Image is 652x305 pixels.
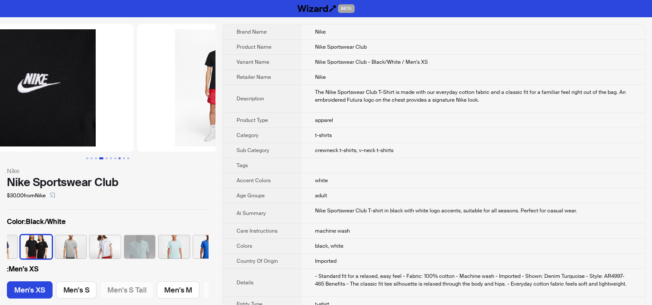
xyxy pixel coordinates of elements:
[237,227,278,234] span: Care Instructions
[237,74,271,81] span: Retailer Name
[164,285,192,295] span: Men's M
[315,59,428,65] span: Nike Sportswear Club - Black/White / Men's XS
[90,234,121,258] label: available
[237,95,264,102] span: Description
[315,272,631,288] div: - Standard fit for a relaxed, easy feel - Fabric: 100% cotton - Machine wash - Imported - Shown: ...
[193,234,224,258] label: available
[107,285,146,295] span: Men's S Tall
[114,157,116,159] button: Go to slide 7
[237,28,267,35] span: Brand Name
[315,28,326,35] span: Nike
[237,162,248,169] span: Tags
[237,147,269,154] span: Sub Category
[50,193,55,198] span: select
[110,157,112,159] button: Go to slide 6
[7,166,209,176] div: Nike
[315,44,367,50] span: Nike Sportswear Club
[7,264,209,274] label: Men's XS
[338,4,355,13] span: BETA
[315,88,631,104] div: The Nike Sportswear Club T-Shirt is made with our everyday cotton fabric and a classic fit for a ...
[193,235,224,258] img: Game Royal
[123,157,125,159] button: Go to slide 9
[315,74,326,81] span: Nike
[315,147,393,154] span: crewneck t-shirts, v-neck t-shirts
[21,234,52,258] label: available
[315,243,343,249] span: black, white
[203,281,258,299] label: unavailable
[63,285,90,295] span: Men's S
[14,285,45,295] span: Men's XS
[237,192,265,199] span: Age Groups
[315,117,333,124] span: apparel
[237,117,268,124] span: Product Type
[237,279,253,286] span: Details
[90,157,93,159] button: Go to slide 2
[157,281,200,299] label: available
[315,177,328,184] span: white
[21,235,52,258] img: Black/White
[124,235,155,258] img: Denim Turquoise
[159,235,190,258] img: Glacier Blue
[315,132,332,139] span: t-shirts
[7,265,9,274] span: :
[99,157,103,159] button: Go to slide 4
[55,234,86,258] label: available
[315,258,337,265] span: Imported
[106,157,108,159] button: Go to slide 5
[137,24,330,152] img: Nike Sportswear Club Nike Sportswear Club - Black/White / Men's XS image 5
[124,234,155,258] label: unavailable
[237,44,271,50] span: Product Name
[127,157,129,159] button: Go to slide 10
[237,243,252,249] span: Colors
[237,59,269,65] span: Variant Name
[7,281,53,299] label: available
[315,207,631,215] div: Nike Sportswear Club T-shirt in black with white logo accents, suitable for all seasons. Perfect ...
[100,281,153,299] label: unavailable
[237,210,266,217] span: Ai Summary
[86,157,88,159] button: Go to slide 1
[7,217,209,227] label: Black/White
[315,192,327,199] span: adult
[7,176,209,189] div: Nike Sportswear Club
[237,177,271,184] span: Accent Colors
[159,234,190,258] label: available
[315,227,350,234] span: machine wash
[7,189,209,202] div: $30.00 from Nike
[237,258,278,265] span: Country Of Origin
[56,281,97,299] label: available
[7,217,26,226] span: Color :
[119,157,121,159] button: Go to slide 8
[237,132,259,139] span: Category
[90,235,121,258] img: White/Black
[55,235,86,258] img: Dark Grey Heather/Black
[95,157,97,159] button: Go to slide 3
